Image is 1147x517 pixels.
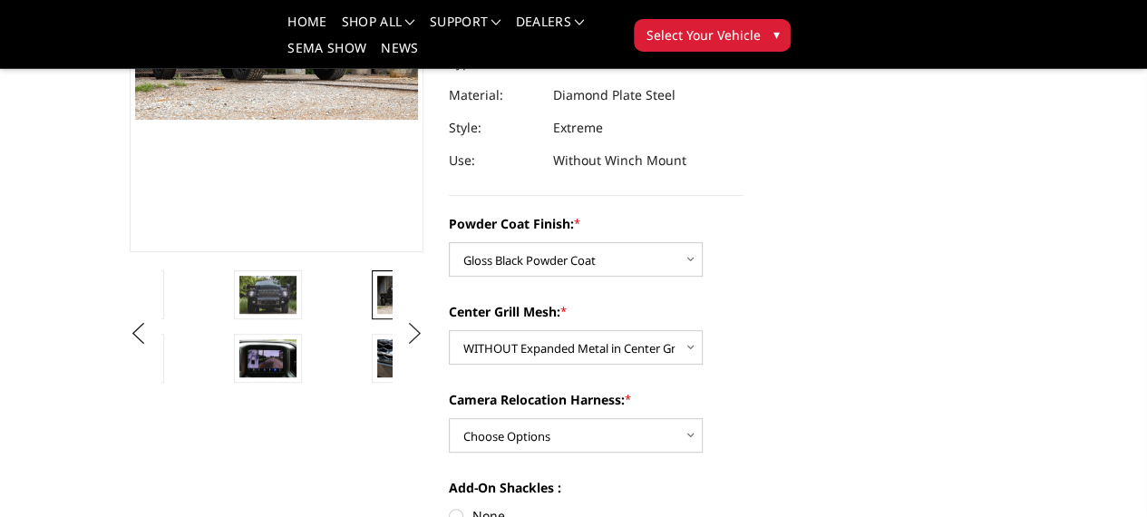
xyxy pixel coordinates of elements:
a: SEMA Show [287,42,366,68]
dd: Extreme [553,112,603,144]
label: Camera Relocation Harness: [449,390,744,409]
dt: Style: [449,112,539,144]
span: ▾ [773,24,779,44]
a: shop all [342,15,415,42]
a: Dealers [516,15,585,42]
button: Previous [125,320,152,347]
dt: Material: [449,79,539,112]
img: 2020-2023 Chevrolet Silverado 2500-3500 - FT Series - Extreme Front Bumper [377,339,434,377]
img: Clear View Camera: Relocate your front camera and keep the functionality completely. [239,339,296,377]
img: 2020-2023 Chevrolet Silverado 2500-3500 - FT Series - Extreme Front Bumper [239,276,296,314]
button: Select Your Vehicle [634,19,791,52]
span: Select Your Vehicle [646,25,760,44]
label: Add-On Shackles : [449,478,744,497]
dd: Diamond Plate Steel [553,79,676,112]
dd: Without Winch Mount [553,144,686,177]
a: Support [430,15,501,42]
label: Center Grill Mesh: [449,302,744,321]
label: Powder Coat Finish: [449,214,744,233]
a: News [381,42,418,68]
dt: Use: [449,144,539,177]
a: Home [287,15,326,42]
img: 2020-2023 Chevrolet Silverado 2500-3500 - FT Series - Extreme Front Bumper [377,276,434,314]
button: Next [401,320,428,347]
